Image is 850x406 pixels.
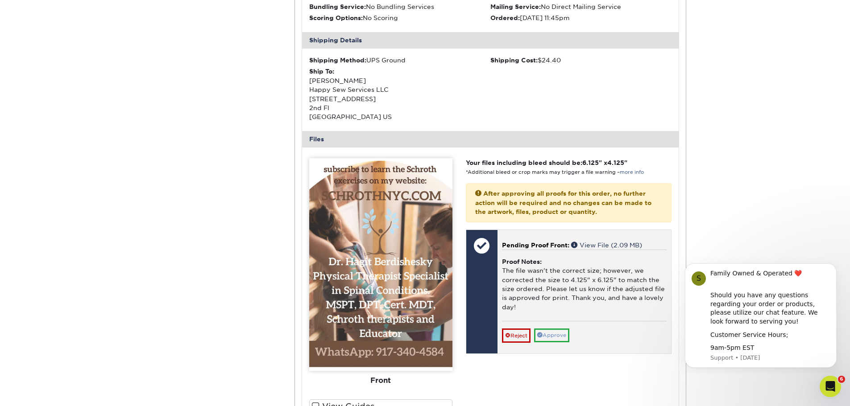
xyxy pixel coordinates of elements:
[502,250,667,321] div: The file wasn't the correct size; however, we corrected the size to 4.125" x 6.125" to match the ...
[571,242,642,249] a: View File (2.09 MB)
[309,68,334,75] strong: Ship To:
[490,57,538,64] strong: Shipping Cost:
[534,328,569,342] a: Approve
[582,159,599,166] span: 6.125
[309,371,452,390] div: Front
[672,255,850,373] iframe: Intercom notifications message
[502,328,531,343] a: Reject
[309,67,490,121] div: [PERSON_NAME] Happy Sew Services LLC [STREET_ADDRESS] 2nd Fl [GEOGRAPHIC_DATA] US
[502,258,542,265] strong: Proof Notes:
[302,32,679,48] div: Shipping Details
[475,190,651,215] strong: After approving all proofs for this order, no further action will be required and no changes can ...
[309,3,366,10] strong: Bundling Service:
[490,13,672,22] li: [DATE] 11:45pm
[309,14,363,21] strong: Scoring Options:
[820,376,841,397] iframe: Intercom live chat
[302,131,679,147] div: Files
[620,169,644,175] a: more info
[309,56,490,65] div: UPS Ground
[309,13,490,22] li: No Scoring
[309,57,366,64] strong: Shipping Method:
[502,242,569,249] span: Pending Proof Front:
[607,159,624,166] span: 4.125
[490,14,520,21] strong: Ordered:
[466,159,627,166] strong: Your files including bleed should be: " x "
[466,169,644,175] small: *Additional bleed or crop marks may trigger a file warning –
[490,2,672,11] li: No Direct Mailing Service
[309,2,490,11] li: No Bundling Services
[838,376,845,383] span: 6
[490,3,541,10] strong: Mailing Service:
[490,56,672,65] div: $24.40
